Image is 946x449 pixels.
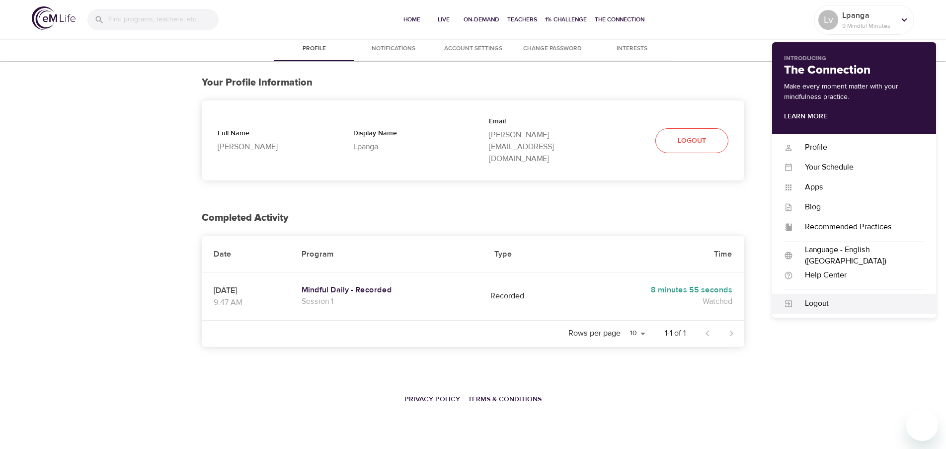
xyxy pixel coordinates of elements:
[218,128,321,141] p: Full Name
[793,244,924,267] div: Language - English ([GEOGRAPHIC_DATA])
[519,44,586,54] span: Change Password
[793,181,924,193] div: Apps
[290,236,482,272] th: Program
[793,221,924,233] div: Recommended Practices
[784,54,924,63] p: Introducing
[489,116,593,129] p: Email
[280,44,348,54] span: Profile
[655,128,728,154] button: Logout
[202,388,744,410] nav: breadcrumb
[353,141,457,153] p: Lpanga
[566,236,744,272] th: Time
[568,328,621,339] p: Rows per page
[214,296,278,308] p: 9:47 AM
[665,328,686,339] p: 1-1 of 1
[625,326,649,341] select: Rows per page
[302,295,471,307] p: Session 1
[489,129,593,165] p: [PERSON_NAME][EMAIL_ADDRESS][DOMAIN_NAME]
[793,162,924,173] div: Your Schedule
[32,6,76,30] img: logo
[784,82,924,102] p: Make every moment matter with your mindfulness practice.
[360,44,427,54] span: Notifications
[545,14,587,25] span: 1% Challenge
[793,142,924,153] div: Profile
[214,284,278,296] p: [DATE]
[793,298,924,309] div: Logout
[842,21,895,30] p: 9 Mindful Minutes
[353,128,457,141] p: Display Name
[302,285,471,295] a: Mindful Daily - Recorded
[578,285,732,295] h5: 8 minutes 55 seconds
[202,236,290,272] th: Date
[464,14,499,25] span: On-Demand
[906,409,938,441] iframe: Button to launch messaging window
[400,14,424,25] span: Home
[482,236,566,272] th: Type
[595,14,644,25] span: The Connection
[578,295,732,307] p: Watched
[202,77,744,89] h3: Your Profile Information
[784,112,827,121] a: Learn More
[598,44,666,54] span: Interests
[218,141,321,153] p: [PERSON_NAME]
[482,272,566,320] td: Recorded
[108,9,219,30] input: Find programs, teachers, etc...
[818,10,838,30] div: Lv
[793,201,924,213] div: Blog
[202,212,744,224] h2: Completed Activity
[784,63,924,78] h2: The Connection
[678,135,706,147] span: Logout
[507,14,537,25] span: Teachers
[404,395,460,404] a: Privacy Policy
[842,9,895,21] p: Lpanga
[793,269,924,281] div: Help Center
[468,395,542,404] a: Terms & Conditions
[439,44,507,54] span: Account Settings
[432,14,456,25] span: Live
